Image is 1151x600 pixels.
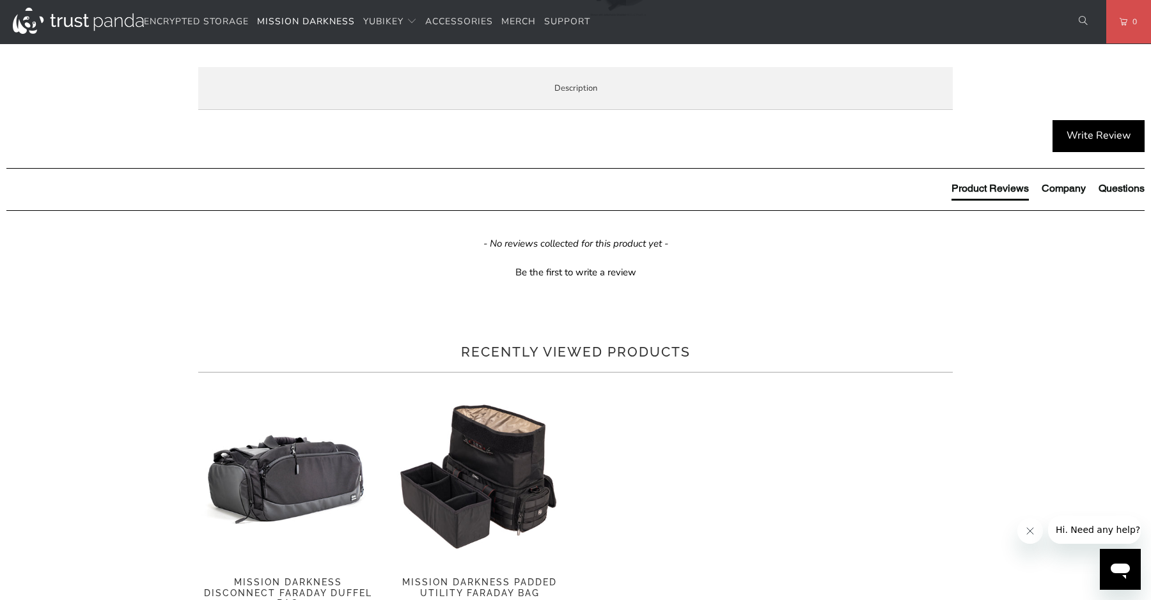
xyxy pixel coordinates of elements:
[198,67,953,110] label: Description
[483,237,668,250] em: - No reviews collected for this product yet -
[1053,120,1145,152] div: Write Review
[501,15,536,27] span: Merch
[1127,15,1138,29] span: 0
[425,15,493,27] span: Accessories
[1017,518,1043,544] iframe: Close message
[951,181,1145,207] div: Reviews Tabs
[951,181,1029,196] div: Product Reviews
[390,577,569,599] span: Mission Darkness Padded Utility Faraday Bag
[144,15,249,27] span: Encrypted Storage
[544,15,590,27] span: Support
[544,7,590,37] a: Support
[13,8,144,34] img: Trust Panda Australia
[144,7,590,37] nav: Translation missing: en.navigation.header.main_nav
[198,342,953,362] h2: Recently viewed products
[1048,516,1141,544] iframe: Message from company
[425,7,493,37] a: Accessories
[515,266,636,279] div: Be the first to write a review
[1099,181,1145,196] div: Questions
[501,7,536,37] a: Merch
[144,7,249,37] a: Encrypted Storage
[1100,549,1141,590] iframe: Button to launch messaging window
[363,7,417,37] summary: YubiKey
[257,7,355,37] a: Mission Darkness
[257,15,355,27] span: Mission Darkness
[1042,181,1086,196] div: Company
[363,15,403,27] span: YubiKey
[6,263,1145,279] div: Be the first to write a review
